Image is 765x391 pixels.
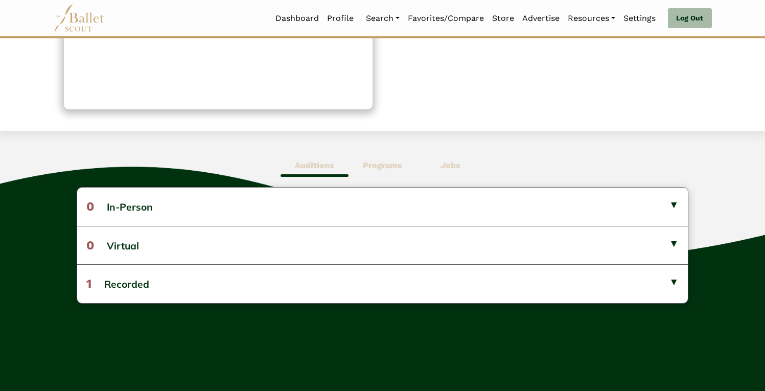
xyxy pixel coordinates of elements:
[619,8,660,29] a: Settings
[488,8,518,29] a: Store
[363,160,402,170] b: Programs
[86,199,94,214] span: 0
[564,8,619,29] a: Resources
[393,16,702,99] div: [STREET_ADDRESS]
[441,160,460,170] b: Jobs
[668,8,711,29] a: Log Out
[86,238,94,252] span: 0
[295,160,334,170] b: Auditions
[323,8,358,29] a: Profile
[86,277,91,291] span: 1
[77,226,688,264] button: 0Virtual
[77,264,688,303] button: 1Recorded
[271,8,323,29] a: Dashboard
[362,8,404,29] a: Search
[404,8,488,29] a: Favorites/Compare
[77,188,688,225] button: 0In-Person
[518,8,564,29] a: Advertise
